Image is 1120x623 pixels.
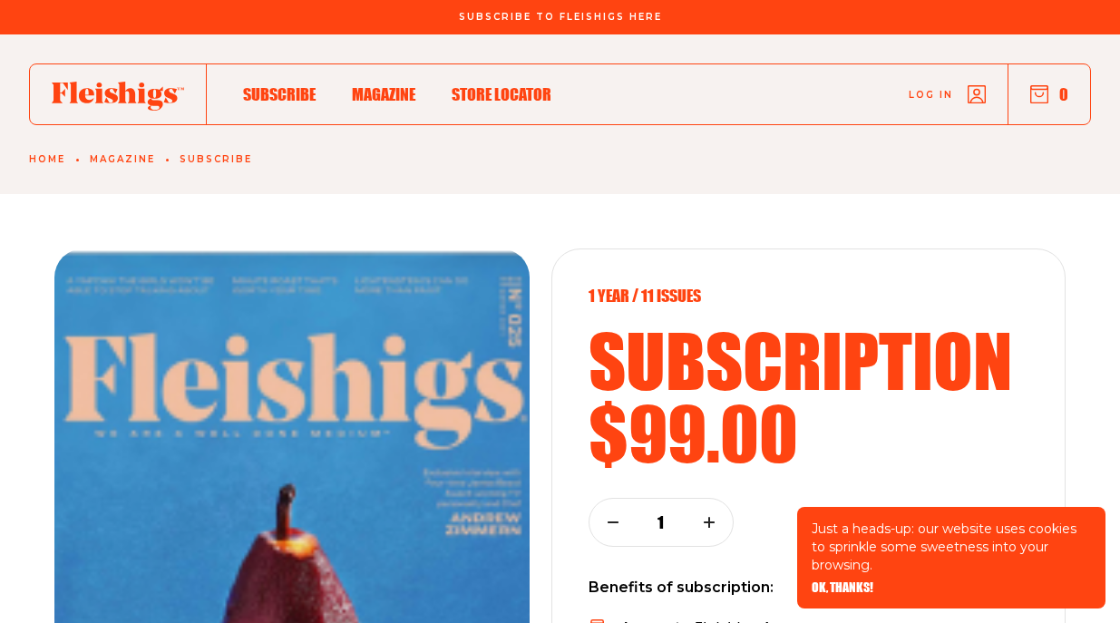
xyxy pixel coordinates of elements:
[455,12,666,21] a: Subscribe To Fleishigs Here
[589,324,1028,396] h2: subscription
[649,512,673,532] p: 1
[589,396,1028,469] h2: $99.00
[812,581,873,594] button: OK, THANKS!
[243,82,316,106] a: Subscribe
[1030,84,1068,104] button: 0
[352,84,415,104] span: Magazine
[589,576,1028,599] p: Benefits of subscription:
[909,88,953,102] span: Log in
[589,286,1028,306] p: 1 year / 11 Issues
[90,154,155,165] a: Magazine
[452,84,551,104] span: Store locator
[29,154,65,165] a: Home
[243,84,316,104] span: Subscribe
[459,12,662,23] span: Subscribe To Fleishigs Here
[180,154,252,165] a: Subscribe
[352,82,415,106] a: Magazine
[452,82,551,106] a: Store locator
[812,520,1091,574] p: Just a heads-up: our website uses cookies to sprinkle some sweetness into your browsing.
[909,85,986,103] a: Log in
